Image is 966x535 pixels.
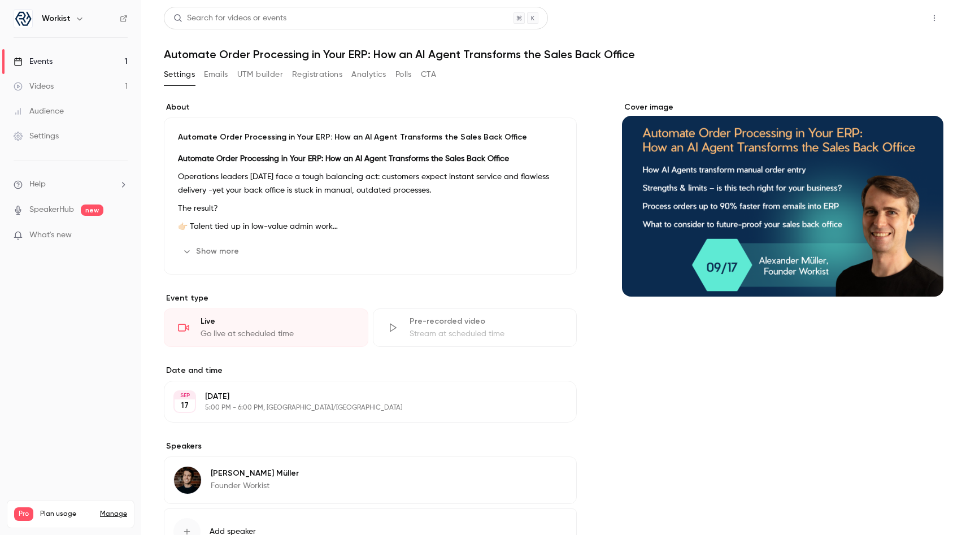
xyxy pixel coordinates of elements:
img: Workist [14,10,32,28]
a: SpeakerHub [29,204,74,216]
div: Stream at scheduled time [410,328,563,340]
button: Emails [204,66,228,84]
button: Analytics [351,66,386,84]
div: Settings [14,131,59,142]
button: Share [872,7,916,29]
h6: Workist [42,13,71,24]
div: Search for videos or events [173,12,286,24]
div: Go live at scheduled time [201,328,354,340]
label: Cover image [622,102,943,113]
p: Automate Order Processing in Your ERP: How an AI Agent Transforms the Sales Back Office [178,132,563,143]
button: Polls [395,66,412,84]
span: new [81,205,103,216]
img: Alexander Müller [174,467,201,494]
span: Pro [14,507,33,521]
iframe: Noticeable Trigger [114,230,128,241]
p: 5:00 PM - 6:00 PM, [GEOGRAPHIC_DATA]/[GEOGRAPHIC_DATA] [205,403,517,412]
div: Pre-recorded video [410,316,563,327]
button: CTA [421,66,436,84]
label: Date and time [164,365,577,376]
p: Event type [164,293,577,304]
button: Settings [164,66,195,84]
p: [DATE] [205,391,517,402]
label: About [164,102,577,113]
button: Show more [178,242,246,260]
div: Audience [14,106,64,117]
li: help-dropdown-opener [14,179,128,190]
label: Speakers [164,441,577,452]
p: Founder Workist [211,480,299,491]
div: Live [201,316,354,327]
strong: Automate Order Processing in Your ERP: How an AI Agent Transforms the Sales Back Office [178,155,509,163]
a: Manage [100,510,127,519]
h1: Automate Order Processing in Your ERP: How an AI Agent Transforms the Sales Back Office [164,47,943,61]
div: Pre-recorded videoStream at scheduled time [373,308,577,347]
div: SEP [175,392,195,399]
div: Alexander Müller[PERSON_NAME] MüllerFounder Workist [164,456,577,504]
section: Cover image [622,102,943,297]
span: What's new [29,229,72,241]
button: UTM builder [237,66,283,84]
div: Videos [14,81,54,92]
p: 17 [181,400,189,411]
div: Events [14,56,53,67]
span: Help [29,179,46,190]
span: Plan usage [40,510,93,519]
p: Operations leaders [DATE] face a tough balancing act: customers expect instant service and flawle... [178,170,563,197]
p: [PERSON_NAME] Müller [211,468,299,479]
button: Registrations [292,66,342,84]
p: 👉🏻 Talent tied up in low-value admin work [178,220,563,233]
p: The result? [178,202,563,215]
div: LiveGo live at scheduled time [164,308,368,347]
